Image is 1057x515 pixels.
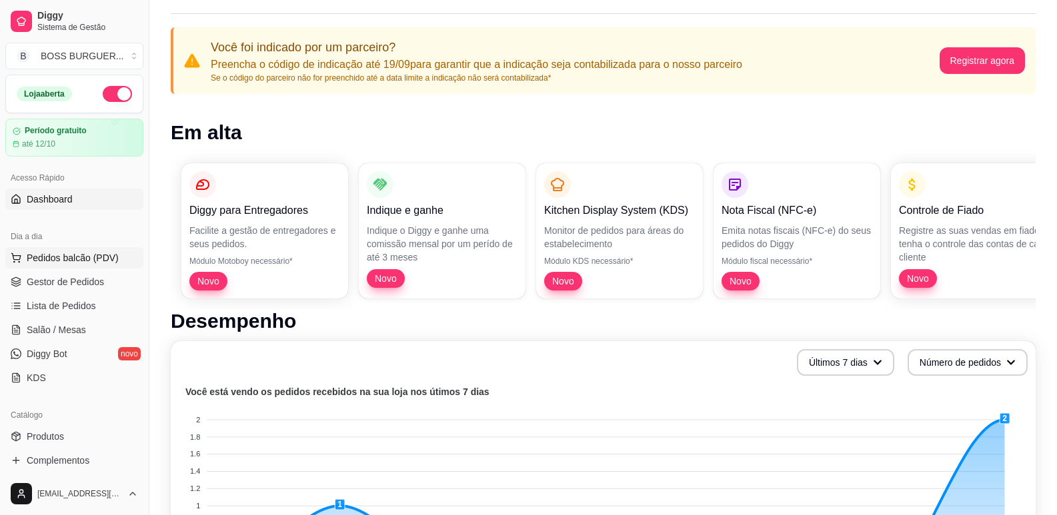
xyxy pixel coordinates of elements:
div: BOSS BURGUER ... [41,49,123,63]
p: Módulo Motoboy necessário* [189,256,340,266]
a: Complementos [5,450,143,471]
tspan: 1.8 [190,433,200,441]
div: Catálogo [5,404,143,426]
p: Nota Fiscal (NFC-e) [722,203,872,219]
p: Monitor de pedidos para áreas do estabelecimento [544,224,695,251]
a: Diggy Botnovo [5,343,143,364]
p: Módulo fiscal necessário* [722,256,872,266]
button: Alterar Status [103,86,132,102]
tspan: 1.4 [190,467,200,475]
tspan: 1 [196,502,200,510]
p: Indique o Diggy e ganhe uma comissão mensal por um perído de até 3 meses [367,224,517,264]
h1: Em alta [171,121,1036,145]
span: Novo [902,272,934,285]
span: Complementos [27,454,89,467]
div: Loja aberta [17,87,72,101]
p: Preencha o código de indicação até 19/09 para garantir que a indicação seja contabilizada para o ... [211,57,742,73]
span: Sistema de Gestão [37,22,138,33]
a: Salão / Mesas [5,319,143,340]
span: Novo [369,272,402,285]
span: Pedidos balcão (PDV) [27,251,119,264]
button: Número de pedidos [908,349,1028,376]
span: Novo [547,274,580,288]
p: Diggy para Entregadores [189,203,340,219]
button: Registrar agora [940,47,1026,74]
a: Produtos [5,426,143,447]
button: Kitchen Display System (KDS)Monitor de pedidos para áreas do estabelecimentoMódulo KDS necessário... [536,163,703,298]
span: Diggy Bot [27,347,67,360]
p: Facilite a gestão de entregadores e seus pedidos. [189,224,340,251]
div: Acesso Rápido [5,167,143,189]
a: Dashboard [5,189,143,210]
article: Período gratuito [25,126,87,136]
tspan: 1.6 [190,450,200,458]
a: Gestor de Pedidos [5,271,143,292]
tspan: 2 [196,416,200,424]
a: Período gratuitoaté 12/10 [5,119,143,157]
span: Dashboard [27,193,73,206]
button: Select a team [5,43,143,69]
tspan: 1.2 [190,484,200,492]
p: Controle de Fiado [899,203,1050,219]
a: KDS [5,367,143,388]
span: Salão / Mesas [27,323,86,336]
span: Diggy [37,10,138,22]
p: Emita notas fiscais (NFC-e) do seus pedidos do Diggy [722,224,872,251]
span: KDS [27,371,46,384]
p: Você foi indicado por um parceiro? [211,38,742,57]
button: Diggy para EntregadoresFacilite a gestão de entregadores e seus pedidos.Módulo Motoboy necessário... [181,163,348,298]
span: Gestor de Pedidos [27,275,104,288]
span: Lista de Pedidos [27,299,96,312]
p: Kitchen Display System (KDS) [544,203,695,219]
span: [EMAIL_ADDRESS][DOMAIN_NAME] [37,488,122,499]
p: Registre as suas vendas em fiado e tenha o controle das contas de cada cliente [899,224,1050,264]
a: DiggySistema de Gestão [5,5,143,37]
div: Dia a dia [5,226,143,247]
text: Você está vendo os pedidos recebidos na sua loja nos útimos 7 dias [185,386,489,397]
p: Se o código do parceiro não for preenchido até a data limite a indicação não será contabilizada* [211,73,742,83]
span: B [17,49,30,63]
span: Produtos [27,430,64,443]
h1: Desempenho [171,309,1036,333]
a: Lista de Pedidos [5,295,143,316]
p: Indique e ganhe [367,203,517,219]
span: Novo [192,274,225,288]
button: Indique e ganheIndique o Diggy e ganhe uma comissão mensal por um perído de até 3 mesesNovo [359,163,525,298]
article: até 12/10 [22,139,55,149]
span: Novo [724,274,757,288]
button: Últimos 7 dias [797,349,894,376]
button: Nota Fiscal (NFC-e)Emita notas fiscais (NFC-e) do seus pedidos do DiggyMódulo fiscal necessário*Novo [714,163,880,298]
button: Pedidos balcão (PDV) [5,247,143,268]
button: [EMAIL_ADDRESS][DOMAIN_NAME] [5,478,143,510]
p: Módulo KDS necessário* [544,256,695,266]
